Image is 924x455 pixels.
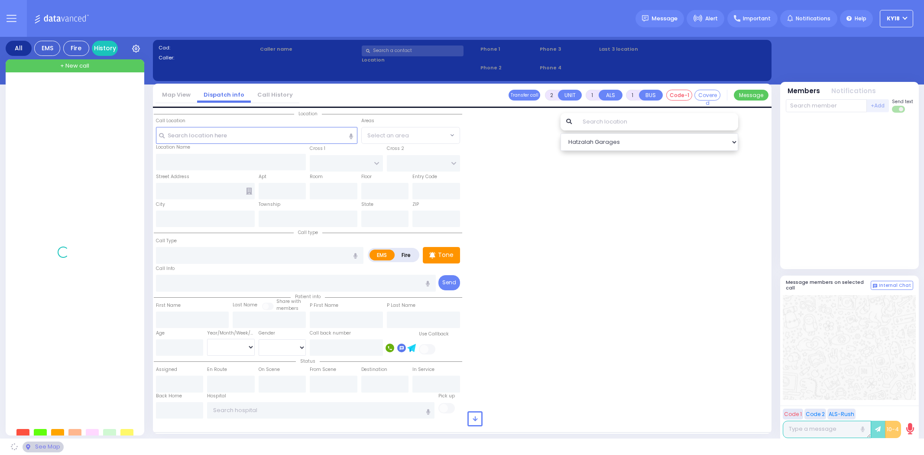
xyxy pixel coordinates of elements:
input: Search member [786,99,867,112]
img: message.svg [642,15,648,22]
h5: Message members on selected call [786,279,871,291]
label: Call back number [310,330,351,337]
span: Message [652,14,678,23]
button: Code 1 [783,409,803,419]
label: City [156,201,165,208]
div: Year/Month/Week/Day [207,330,255,337]
label: Cross 2 [387,145,404,152]
button: ALS [599,90,622,101]
label: First Name [156,302,181,309]
button: Members [788,86,820,96]
label: Assigned [156,366,177,373]
label: ZIP [412,201,419,208]
img: Logo [34,13,92,24]
span: Location [294,110,322,117]
button: KY18 [880,10,913,27]
span: Alert [705,15,718,23]
label: EMS [370,250,395,260]
button: BUS [639,90,663,101]
label: Back Home [156,393,182,400]
span: Send text [892,98,913,105]
button: Send [438,275,460,290]
label: Hospital [207,393,226,400]
label: On Scene [259,366,280,373]
span: Help [855,15,866,23]
label: Gender [259,330,275,337]
input: Search location [577,113,738,130]
label: P First Name [310,302,338,309]
span: Internal Chat [879,283,911,289]
label: Call Location [156,117,185,124]
button: Code 2 [804,409,826,419]
a: Call History [251,91,299,99]
label: Caller: [159,54,257,62]
span: Important [743,15,771,23]
input: Search hospital [207,402,434,419]
label: Areas [361,117,374,124]
label: Fire [394,250,418,260]
button: Message [734,90,768,101]
span: Phone 2 [480,64,537,71]
p: Tone [438,250,454,260]
label: State [361,201,373,208]
button: ALS-Rush [827,409,856,419]
label: Location [362,56,477,64]
button: Covered [694,90,720,101]
div: Fire [63,41,89,56]
label: Room [310,173,323,180]
label: Call Type [156,237,177,244]
input: Search location here [156,127,357,143]
span: Notifications [796,15,830,23]
span: + New call [60,62,89,70]
label: Floor [361,173,372,180]
label: P Last Name [387,302,415,309]
label: Call Info [156,265,175,272]
div: All [6,41,32,56]
label: Pick up [438,393,455,400]
label: Caller name [260,45,359,53]
small: Share with [276,298,301,305]
span: Patient info [291,293,325,300]
div: See map [23,442,63,452]
button: UNIT [558,90,582,101]
input: Search a contact [362,45,464,56]
span: Select an area [367,131,409,140]
button: Internal Chat [871,281,913,290]
span: members [276,305,298,312]
label: Street Address [156,173,189,180]
label: Entry Code [412,173,437,180]
a: Map View [156,91,197,99]
span: Phone 4 [540,64,596,71]
label: Cad: [159,44,257,52]
label: Township [259,201,280,208]
label: Apt [259,173,266,180]
span: KY18 [887,15,900,23]
button: Transfer call [509,90,540,101]
label: From Scene [310,366,336,373]
span: Other building occupants [246,188,252,195]
span: Call type [294,229,322,236]
span: Phone 1 [480,45,537,53]
span: Status [296,358,320,364]
label: Turn off text [892,105,906,114]
div: EMS [34,41,60,56]
label: Age [156,330,165,337]
label: Location Name [156,144,190,151]
img: comment-alt.png [873,284,877,288]
label: Use Callback [419,331,449,338]
button: Code-1 [666,90,692,101]
label: Last 3 location [599,45,682,53]
label: En Route [207,366,227,373]
a: History [92,41,118,56]
label: Cross 1 [310,145,325,152]
a: Dispatch info [197,91,251,99]
label: Last Name [233,302,257,309]
label: In Service [412,366,434,373]
label: Destination [361,366,387,373]
button: Notifications [831,86,876,96]
span: Phone 3 [540,45,596,53]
